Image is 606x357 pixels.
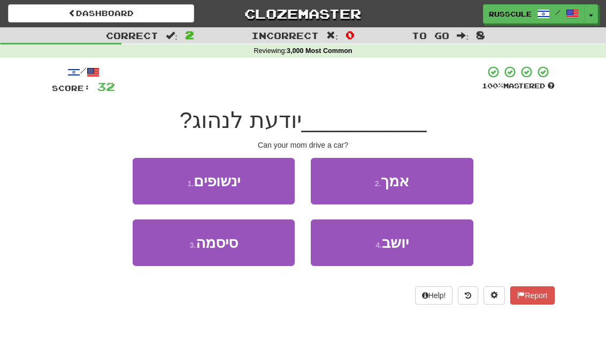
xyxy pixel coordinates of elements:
[97,80,115,93] span: 32
[52,83,90,93] span: Score:
[166,31,178,40] span: :
[8,4,194,22] a: Dashboard
[106,30,158,41] span: Correct
[375,241,382,249] small: 4 .
[412,30,449,41] span: To go
[302,108,427,133] span: __________
[52,65,115,79] div: /
[196,234,238,251] span: סיסמה
[210,4,396,23] a: Clozemaster
[251,30,319,41] span: Incorrect
[189,241,196,249] small: 3 .
[52,140,555,150] div: Can your mom drive a car?
[185,28,194,41] span: 2
[482,81,503,90] span: 100 %
[458,286,478,305] button: Round history (alt+y)
[180,108,302,133] span: יודעת לנהוג?
[476,28,485,41] span: 8
[326,31,338,40] span: :
[133,219,295,266] button: 3.סיסמה
[555,9,561,16] span: /
[510,286,554,305] button: Report
[311,158,473,204] button: 2.אמך
[457,31,469,40] span: :
[482,81,555,91] div: Mastered
[415,286,453,305] button: Help!
[483,4,585,24] a: russcule /
[375,179,381,188] small: 2 .
[382,234,409,251] span: יושב
[194,173,240,189] span: ינשופים
[287,47,352,55] strong: 3,000 Most Common
[311,219,473,266] button: 4.יושב
[489,9,532,19] span: russcule
[346,28,355,41] span: 0
[133,158,295,204] button: 1.ינשופים
[381,173,409,189] span: אמך
[187,179,194,188] small: 1 .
